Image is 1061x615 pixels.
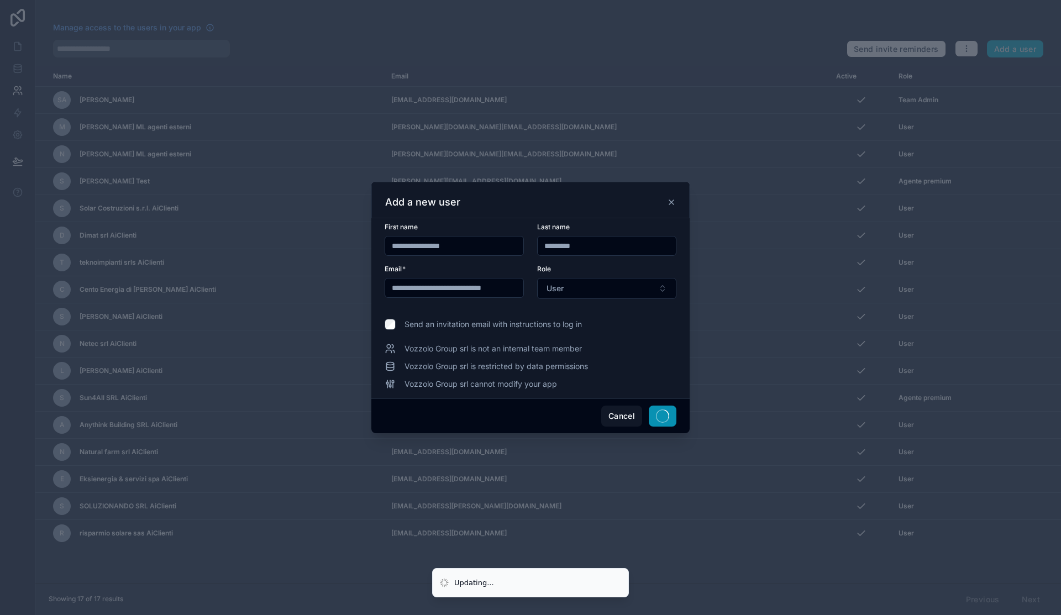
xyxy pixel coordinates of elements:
input: Send an invitation email with instructions to log in [385,319,396,330]
button: Select Button [537,278,676,299]
span: Last name [537,223,570,231]
span: First name [385,223,418,231]
div: Updating... [454,577,494,588]
span: Vozzolo Group srl is restricted by data permissions [405,361,588,372]
button: Cancel [601,406,642,427]
span: User [547,283,564,294]
h3: Add a new user [385,196,460,209]
span: Email [385,265,402,273]
span: Send an invitation email with instructions to log in [405,319,582,330]
span: Role [537,265,551,273]
span: Vozzolo Group srl is not an internal team member [405,343,582,354]
span: Vozzolo Group srl cannot modify your app [405,379,557,390]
